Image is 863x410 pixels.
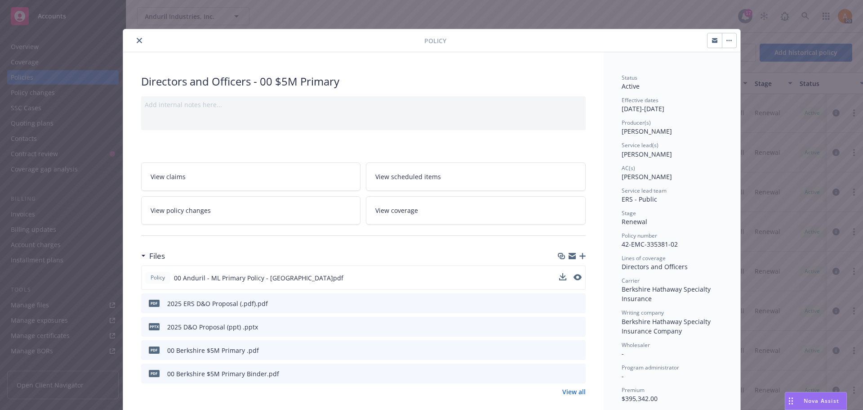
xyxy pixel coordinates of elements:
[574,299,582,308] button: preview file
[134,35,145,46] button: close
[622,349,624,358] span: -
[145,100,582,109] div: Add internal notes here...
[622,96,658,104] span: Effective dates
[622,364,679,371] span: Program administrator
[804,397,839,405] span: Nova Assist
[622,127,672,135] span: [PERSON_NAME]
[622,195,657,203] span: ERS - Public
[622,317,712,335] span: Berkshire Hathaway Specialty Insurance Company
[141,162,361,191] a: View claims
[366,162,586,191] a: View scheduled items
[622,119,651,126] span: Producer(s)
[622,96,722,113] div: [DATE] - [DATE]
[622,187,667,194] span: Service lead team
[149,323,160,330] span: pptx
[167,299,268,308] div: 2025 ERS D&O Proposal (.pdf).pdf
[574,322,582,332] button: preview file
[785,392,847,410] button: Nova Assist
[622,232,657,239] span: Policy number
[141,250,165,262] div: Files
[622,217,647,226] span: Renewal
[622,262,688,271] span: Directors and Officers
[622,150,672,158] span: [PERSON_NAME]
[141,74,586,89] div: Directors and Officers - 00 $5M Primary
[149,300,160,306] span: pdf
[167,346,259,355] div: 00 Berkshire $5M Primary .pdf
[622,172,672,181] span: [PERSON_NAME]
[375,206,418,215] span: View coverage
[424,36,446,45] span: Policy
[574,274,582,280] button: preview file
[574,369,582,378] button: preview file
[622,240,678,248] span: 42-EMC-335381-02
[151,206,211,215] span: View policy changes
[622,394,658,403] span: $395,342.00
[574,346,582,355] button: preview file
[559,273,566,283] button: download file
[622,74,637,81] span: Status
[622,341,650,349] span: Wholesaler
[151,172,186,181] span: View claims
[560,346,567,355] button: download file
[622,254,666,262] span: Lines of coverage
[560,369,567,378] button: download file
[622,141,658,149] span: Service lead(s)
[560,299,567,308] button: download file
[149,347,160,353] span: pdf
[559,273,566,280] button: download file
[622,82,640,90] span: Active
[622,285,712,303] span: Berkshire Hathaway Specialty Insurance
[149,370,160,377] span: pdf
[622,277,640,284] span: Carrier
[574,273,582,283] button: preview file
[622,386,645,394] span: Premium
[622,309,664,316] span: Writing company
[562,387,586,396] a: View all
[622,164,635,172] span: AC(s)
[174,273,343,283] span: 00 Anduril - ML Primary Policy - [GEOGRAPHIC_DATA]pdf
[560,322,567,332] button: download file
[149,274,167,282] span: Policy
[785,392,796,410] div: Drag to move
[366,196,586,225] a: View coverage
[149,250,165,262] h3: Files
[167,369,279,378] div: 00 Berkshire $5M Primary Binder.pdf
[622,372,624,380] span: -
[375,172,441,181] span: View scheduled items
[141,196,361,225] a: View policy changes
[167,322,258,332] div: 2025 D&O Proposal (ppt) .pptx
[622,209,636,217] span: Stage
